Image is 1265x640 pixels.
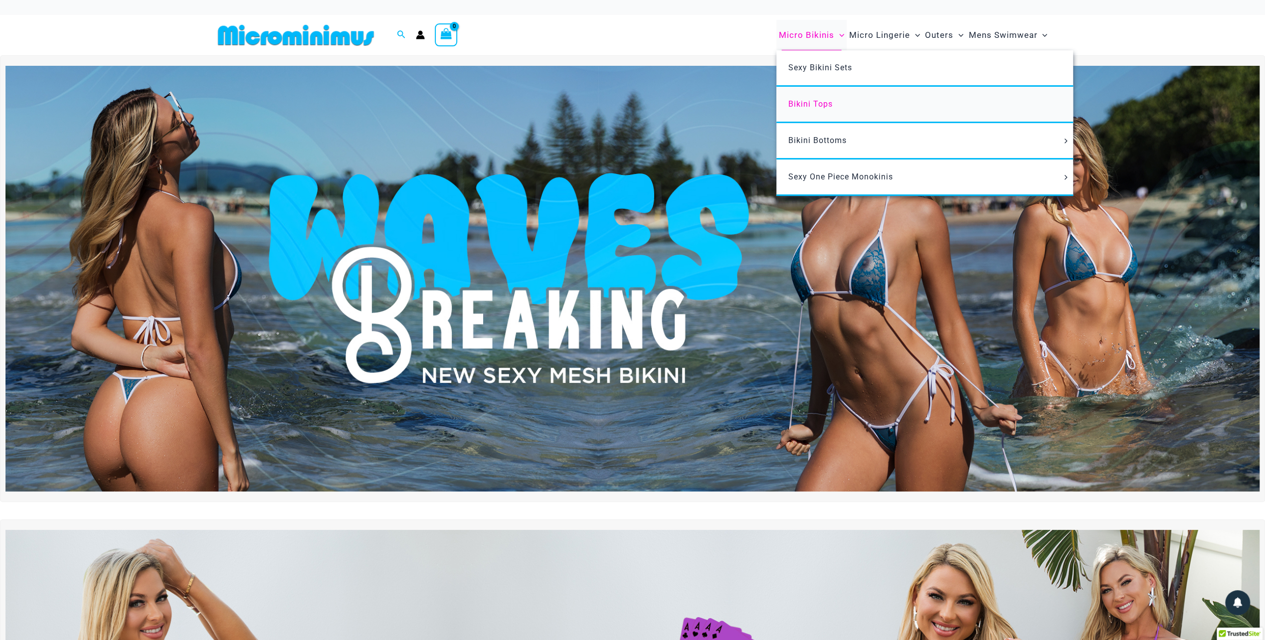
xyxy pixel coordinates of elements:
span: Bikini Bottoms [788,136,847,145]
nav: Site Navigation [775,18,1052,52]
a: Micro BikinisMenu ToggleMenu Toggle [776,20,847,50]
a: Mens SwimwearMenu ToggleMenu Toggle [966,20,1050,50]
span: Sexy Bikini Sets [788,63,852,72]
span: Menu Toggle [910,22,920,48]
span: Sexy One Piece Monokinis [788,172,893,181]
img: MM SHOP LOGO FLAT [214,24,378,46]
a: OutersMenu ToggleMenu Toggle [922,20,966,50]
a: Search icon link [397,29,406,41]
a: Account icon link [416,30,425,39]
a: Sexy Bikini Sets [776,50,1073,87]
span: Menu Toggle [834,22,844,48]
span: Micro Bikinis [779,22,834,48]
span: Menu Toggle [953,22,963,48]
a: Bikini Tops [776,87,1073,123]
span: Micro Lingerie [849,22,910,48]
span: Menu Toggle [1060,175,1071,180]
span: Menu Toggle [1037,22,1047,48]
a: Micro LingerieMenu ToggleMenu Toggle [847,20,922,50]
img: Waves Breaking Ocean Bikini Pack [5,66,1260,492]
span: Bikini Tops [788,99,833,109]
a: Bikini BottomsMenu ToggleMenu Toggle [776,123,1073,160]
a: Sexy One Piece MonokinisMenu ToggleMenu Toggle [776,160,1073,196]
span: Mens Swimwear [968,22,1037,48]
span: Outers [925,22,953,48]
a: View Shopping Cart, empty [435,23,458,46]
span: Menu Toggle [1060,139,1071,144]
